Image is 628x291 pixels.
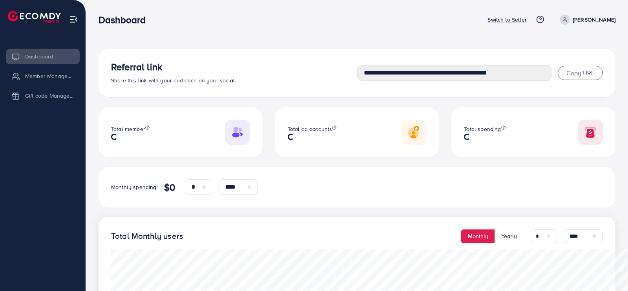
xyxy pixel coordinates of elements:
img: Responsive image [225,120,250,145]
p: Monthly spending: [111,182,158,192]
img: logo [8,11,61,23]
a: [PERSON_NAME] [557,15,615,25]
button: Monthly [461,229,495,243]
button: Yearly [495,229,524,243]
img: Responsive image [401,120,426,145]
span: Total member [111,125,145,133]
span: Total spending [464,125,501,133]
h4: Total Monthly users [111,231,183,241]
img: Responsive image [578,120,603,145]
h3: Referral link [111,61,357,73]
p: Switch to Seller [487,15,527,24]
span: Share this link with your audience on your social. [111,76,236,84]
span: Total ad accounts [288,125,332,133]
h4: $0 [164,182,175,193]
button: Copy URL [558,66,603,80]
p: [PERSON_NAME] [573,15,615,24]
img: menu [69,15,78,24]
h3: Dashboard [99,14,152,25]
span: Copy URL [566,69,594,77]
